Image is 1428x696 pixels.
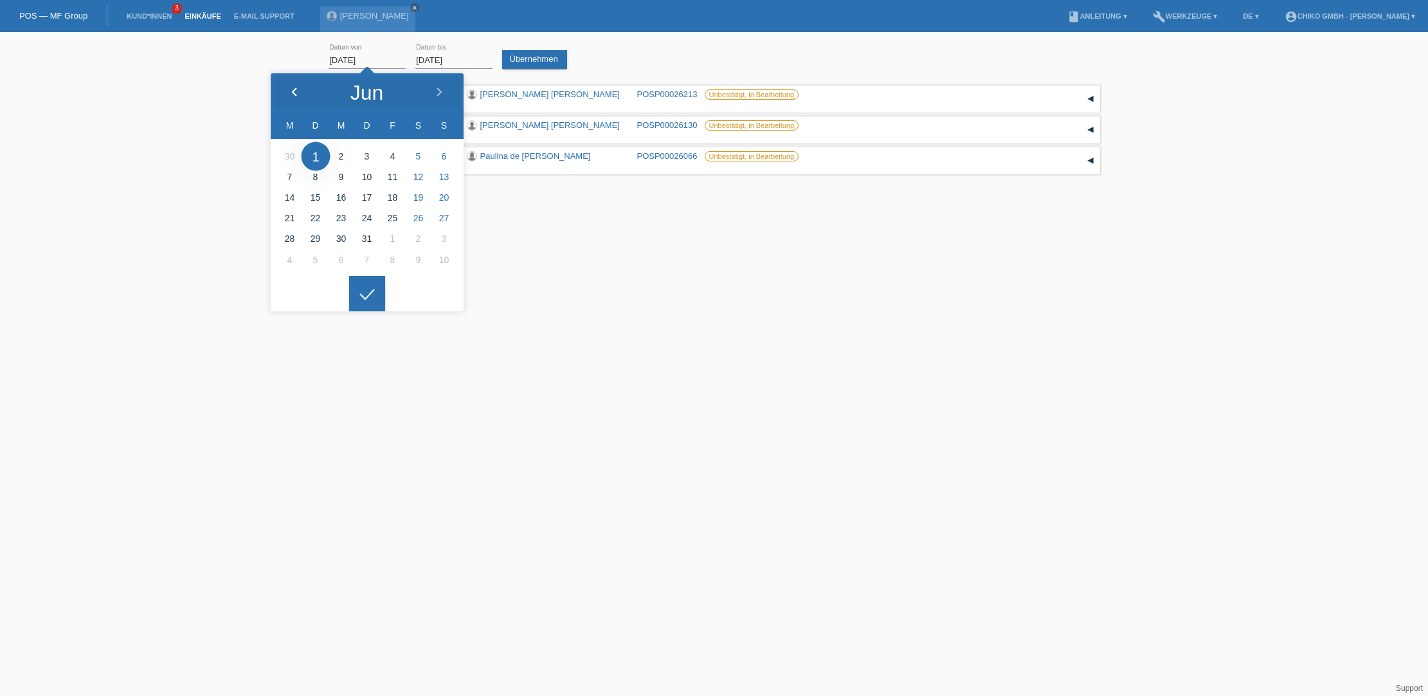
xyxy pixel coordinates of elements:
[1081,120,1100,140] div: auf-/zuklappen
[172,3,182,14] span: 3
[1236,12,1265,20] a: DE ▾
[1081,89,1100,109] div: auf-/zuklappen
[1081,151,1100,170] div: auf-/zuklappen
[19,11,87,21] a: POS — MF Group
[1153,10,1166,23] i: build
[340,11,409,21] a: [PERSON_NAME]
[411,5,418,11] i: close
[705,89,799,100] label: Unbestätigt, in Bearbeitung
[637,120,698,130] a: POSP00026130
[1146,12,1224,20] a: buildWerkzeuge ▾
[502,50,567,69] a: Übernehmen
[178,12,227,20] a: Einkäufe
[480,120,620,130] a: [PERSON_NAME] [PERSON_NAME]
[350,82,384,103] div: Jun
[705,120,799,131] label: Unbestätigt, in Bearbeitung
[228,12,301,20] a: E-Mail Support
[637,89,698,99] a: POSP00026213
[1061,12,1134,20] a: bookAnleitung ▾
[1067,10,1080,23] i: book
[1396,684,1423,693] a: Support
[1285,10,1297,23] i: account_circle
[705,151,799,161] label: Unbestätigt, in Bearbeitung
[480,89,620,99] a: [PERSON_NAME] [PERSON_NAME]
[637,151,698,161] a: POSP00026066
[410,3,419,12] a: close
[1278,12,1422,20] a: account_circleChiko GmbH - [PERSON_NAME] ▾
[120,12,178,20] a: Kund*innen
[480,151,591,161] a: Paulina de [PERSON_NAME]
